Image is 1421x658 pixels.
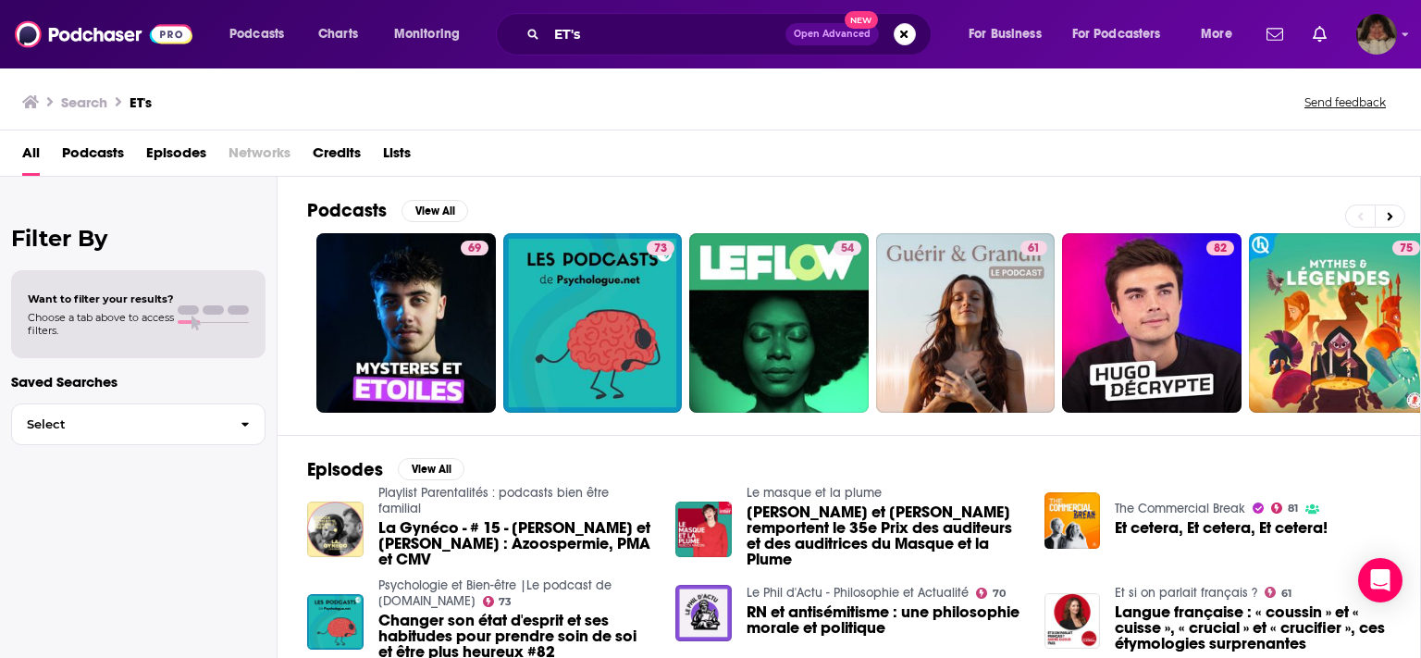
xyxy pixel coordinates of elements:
a: Jacques Audiard et Mohammad Rasoulof remportent le 35e Prix des auditeurs et des auditrices du Ma... [675,502,732,558]
span: Podcasts [229,21,284,47]
a: 70 [976,588,1006,599]
h3: Search [61,93,107,111]
a: 61 [1265,587,1291,598]
a: Jacques Audiard et Mohammad Rasoulof remportent le 35e Prix des auditeurs et des auditrices du Ma... [747,504,1022,567]
button: View All [398,458,464,480]
a: Le Phil d'Actu - Philosophie et Actualité [747,585,969,601]
a: 69 [461,241,488,255]
span: Choose a tab above to access filters. [28,311,174,337]
a: 82 [1206,241,1234,255]
span: 61 [1281,590,1291,598]
a: Psychologie et Bien-être |Le podcast de Psychologue.net [378,577,612,609]
div: Search podcasts, credits, & more... [513,13,949,56]
img: RN et antisémitisme : une philosophie morale et politique [675,585,732,641]
a: Credits [313,138,361,176]
a: 82 [1062,233,1242,413]
button: Open AdvancedNew [785,23,879,45]
span: 81 [1288,504,1298,513]
h2: Episodes [307,458,383,481]
a: 73 [647,241,674,255]
span: 70 [993,590,1006,598]
span: Monitoring [394,21,460,47]
button: open menu [381,19,484,49]
span: Logged in as angelport [1356,14,1397,55]
a: 81 [1271,503,1298,514]
div: Open Intercom Messenger [1358,558,1402,602]
span: Select [12,418,226,430]
a: Episodes [146,138,206,176]
img: User Profile [1356,14,1397,55]
span: For Business [969,21,1042,47]
span: La Gynéco - # 15 - [PERSON_NAME] et [PERSON_NAME] : Azoospermie, PMA et CMV [378,520,654,567]
span: For Podcasters [1072,21,1161,47]
a: Le masque et la plume [747,485,882,501]
span: Open Advanced [794,30,871,39]
a: Et si on parlait français ? [1115,585,1257,601]
span: 73 [499,598,512,606]
button: open menu [1188,19,1255,49]
p: Saved Searches [11,373,266,391]
span: Et cetera, Et cetera, Et cetera! [1115,520,1328,536]
img: Et cetera, Et cetera, Et cetera! [1044,492,1101,549]
a: 54 [834,241,861,255]
a: Show notifications dropdown [1305,19,1334,50]
h2: Podcasts [307,199,387,222]
a: 61 [1020,241,1047,255]
button: Select [11,403,266,445]
a: The Commercial Break [1115,501,1245,516]
a: 69 [316,233,496,413]
span: [PERSON_NAME] et [PERSON_NAME] remportent le 35e Prix des auditeurs et des auditrices du Masque e... [747,504,1022,567]
a: 61 [876,233,1056,413]
span: 54 [841,240,854,258]
button: View All [402,200,468,222]
span: Want to filter your results? [28,292,174,305]
span: 75 [1400,240,1413,258]
span: 73 [654,240,667,258]
button: Send feedback [1299,94,1391,110]
a: La Gynéco - # 15 - Laurene et Fabien : Azoospermie, PMA et CMV [378,520,654,567]
a: Show notifications dropdown [1259,19,1291,50]
a: 75 [1392,241,1420,255]
a: Playlist Parentalités : podcasts bien être familial [378,485,609,516]
a: All [22,138,40,176]
a: EpisodesView All [307,458,464,481]
button: open menu [216,19,308,49]
a: 73 [483,596,513,607]
span: More [1201,21,1232,47]
a: Charts [306,19,369,49]
a: Lists [383,138,411,176]
span: Charts [318,21,358,47]
span: Networks [229,138,290,176]
h2: Filter By [11,225,266,252]
a: PodcastsView All [307,199,468,222]
span: 61 [1028,240,1040,258]
h3: ET's [130,93,152,111]
button: open menu [956,19,1065,49]
a: Podcasts [62,138,124,176]
span: 82 [1214,240,1227,258]
span: New [845,11,878,29]
a: 54 [689,233,869,413]
img: Langue française : « coussin » et « cuisse », « crucial » et « crucifier », ces étymologies surpr... [1044,593,1101,650]
span: 69 [468,240,481,258]
img: La Gynéco - # 15 - Laurene et Fabien : Azoospermie, PMA et CMV [307,502,364,558]
button: Show profile menu [1356,14,1397,55]
input: Search podcasts, credits, & more... [547,19,785,49]
img: Podchaser - Follow, Share and Rate Podcasts [15,17,192,52]
a: Langue française : « coussin » et « cuisse », « crucial » et « crucifier », ces étymologies surpr... [1115,604,1390,652]
img: Changer son état d'esprit et ses habitudes pour prendre soin de soi et être plus heureux #82 [307,594,364,651]
a: RN et antisémitisme : une philosophie morale et politique [747,604,1022,636]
